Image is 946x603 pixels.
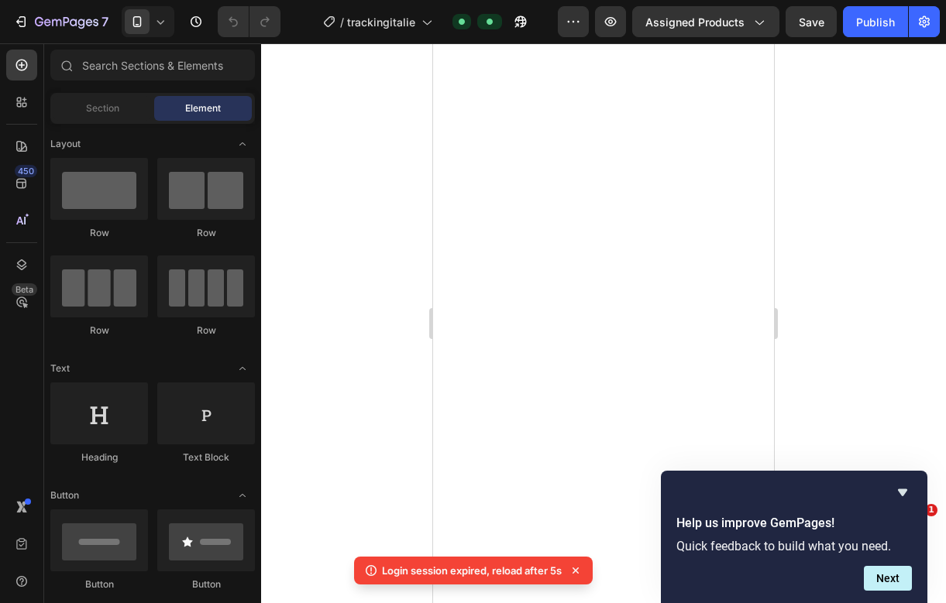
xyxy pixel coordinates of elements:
span: trackingitalie [347,14,415,30]
button: Publish [843,6,908,37]
span: / [340,14,344,30]
span: Section [86,101,119,115]
button: Assigned Products [632,6,779,37]
div: Row [157,226,255,240]
span: Toggle open [230,132,255,156]
div: Row [50,324,148,337]
span: 1 [925,504,937,516]
span: Button [50,488,79,502]
div: Row [50,226,148,240]
div: Help us improve GemPages! [676,483,912,591]
span: Toggle open [230,483,255,508]
div: Text Block [157,451,255,464]
p: Login session expired, reload after 5s [382,563,562,578]
div: Beta [12,283,37,296]
button: Next question [864,566,912,591]
input: Search Sections & Elements [50,50,255,81]
h2: Help us improve GemPages! [676,514,912,533]
p: Quick feedback to build what you need. [676,539,912,553]
div: Row [157,324,255,337]
span: Save [799,15,824,29]
div: Button [157,577,255,591]
span: Layout [50,137,81,151]
div: Heading [50,451,148,464]
div: 450 [15,165,37,177]
div: Undo/Redo [218,6,280,37]
button: Hide survey [893,483,912,502]
div: Button [50,577,148,591]
button: 7 [6,6,115,37]
span: Element [185,101,221,115]
span: Toggle open [230,356,255,381]
iframe: Design area [433,43,774,603]
span: Text [50,361,70,375]
div: Publish [856,14,895,30]
button: Save [786,6,837,37]
p: 7 [101,12,108,31]
span: Assigned Products [645,14,745,30]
